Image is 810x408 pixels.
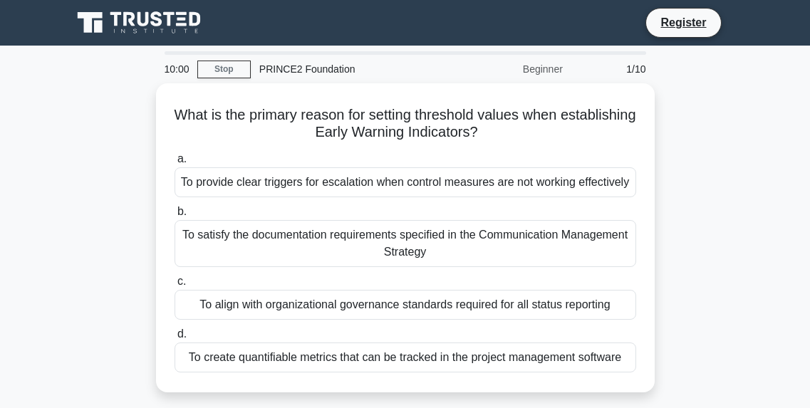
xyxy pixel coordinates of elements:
[652,14,715,31] a: Register
[175,167,636,197] div: To provide clear triggers for escalation when control measures are not working effectively
[177,328,187,340] span: d.
[175,220,636,267] div: To satisfy the documentation requirements specified in the Communication Management Strategy
[251,55,447,83] div: PRINCE2 Foundation
[156,55,197,83] div: 10:00
[173,106,638,142] h5: What is the primary reason for setting threshold values when establishing Early Warning Indicators?
[177,205,187,217] span: b.
[177,275,186,287] span: c.
[571,55,655,83] div: 1/10
[447,55,571,83] div: Beginner
[197,61,251,78] a: Stop
[175,342,636,372] div: To create quantifiable metrics that can be tracked in the project management software
[177,152,187,164] span: a.
[175,290,636,320] div: To align with organizational governance standards required for all status reporting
